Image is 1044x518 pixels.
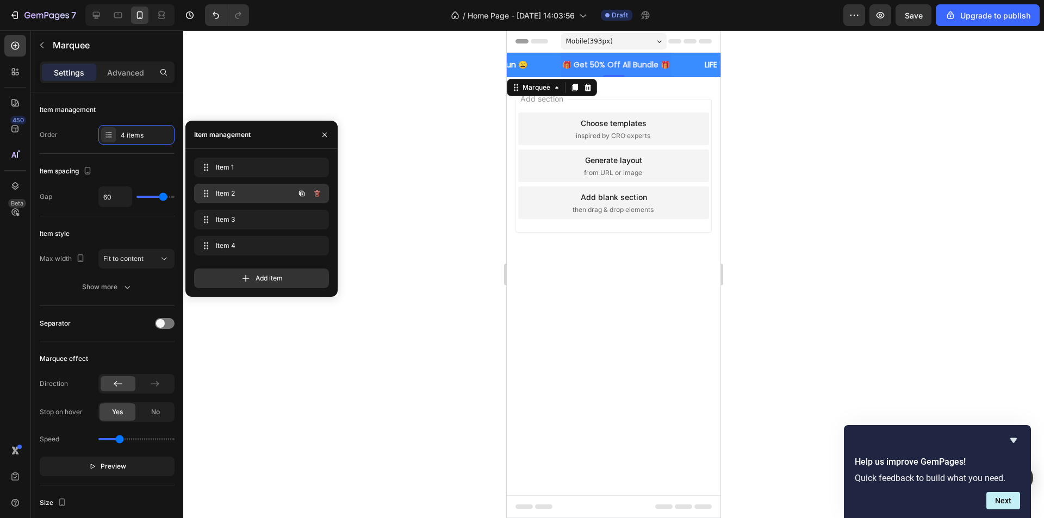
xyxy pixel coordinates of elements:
div: Item spacing [40,164,94,179]
div: 450 [10,116,26,124]
div: Direction [40,379,68,389]
button: Next question [986,492,1020,509]
div: Stop on hover [40,407,83,417]
div: Separator [40,319,71,328]
h2: Help us improve GemPages! [855,455,1020,469]
span: Home Page - [DATE] 14:03:56 [468,10,575,21]
p: Quick feedback to build what you need. [855,473,1020,483]
span: Item 3 [216,215,303,224]
button: Show more [40,277,175,297]
p: Settings [54,67,84,78]
div: LIFE TIME WARRANTY [197,27,274,42]
div: Beta [8,199,26,208]
div: Speed [40,434,59,444]
div: 4 items [121,130,172,140]
p: Advanced [107,67,144,78]
button: Preview [40,457,175,476]
span: Fit to content [103,254,144,263]
button: Hide survey [1007,434,1020,447]
div: Max width [40,252,87,266]
button: Save [896,4,931,26]
span: No [151,407,160,417]
div: Undo/Redo [205,4,249,26]
span: Save [905,11,923,20]
span: Draft [612,10,628,20]
iframe: Design area [507,30,720,518]
button: 7 [4,4,81,26]
span: Item 2 [216,189,277,198]
div: Choose templates [74,87,140,98]
div: Order [40,130,58,140]
div: Add blank section [74,161,140,172]
span: Item 4 [216,241,303,251]
input: Auto [99,187,132,207]
div: Gap [40,192,52,202]
p: Marquee [53,39,170,52]
span: then drag & drop elements [66,174,147,184]
span: Item 1 [216,163,303,172]
div: Help us improve GemPages! [855,434,1020,509]
span: Preview [101,461,126,472]
div: Upgrade to publish [945,10,1030,21]
div: Item style [40,229,70,239]
span: from URL or image [77,138,135,147]
div: Generate layout [78,124,135,135]
span: inspired by CRO experts [69,101,144,110]
button: Upgrade to publish [936,4,1040,26]
button: Fit to content [98,249,175,269]
div: Marquee effect [40,354,88,364]
div: Size [40,496,69,510]
span: Yes [112,407,123,417]
div: Show more [82,282,133,292]
span: Add item [256,273,283,283]
div: Item management [40,105,96,115]
span: Add section [9,63,61,74]
p: 7 [71,9,76,22]
div: Marquee [14,52,46,62]
span: / [463,10,465,21]
div: Item management [194,130,251,140]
